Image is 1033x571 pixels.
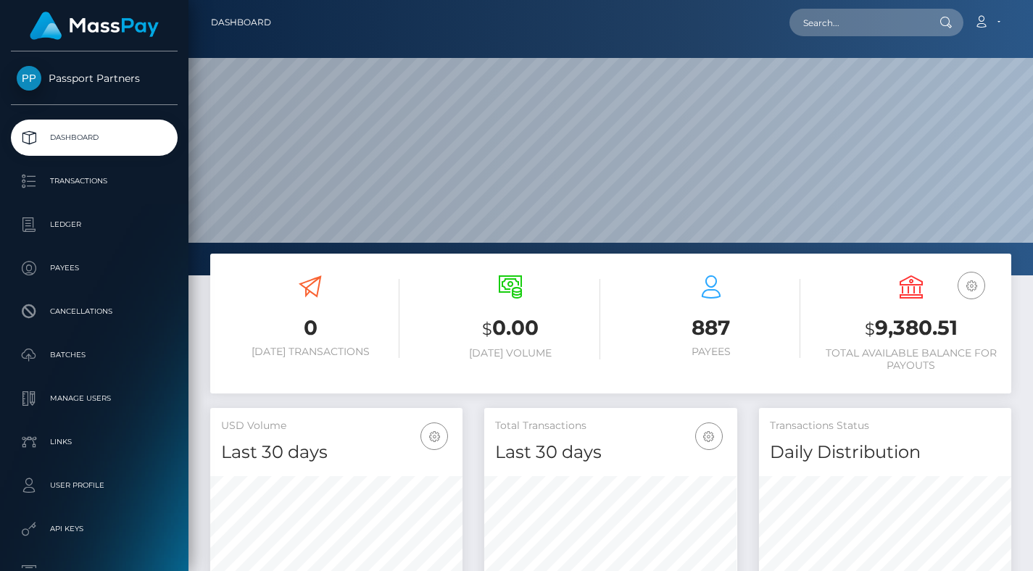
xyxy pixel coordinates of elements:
[11,163,178,199] a: Transactions
[421,314,600,343] h3: 0.00
[822,314,1000,343] h3: 9,380.51
[770,440,1000,465] h4: Daily Distribution
[17,431,172,453] p: Links
[11,424,178,460] a: Links
[221,419,452,433] h5: USD Volume
[11,380,178,417] a: Manage Users
[11,337,178,373] a: Batches
[11,120,178,156] a: Dashboard
[11,250,178,286] a: Payees
[17,344,172,366] p: Batches
[30,12,159,40] img: MassPay Logo
[482,319,492,339] small: $
[17,475,172,496] p: User Profile
[11,511,178,547] a: API Keys
[11,467,178,504] a: User Profile
[789,9,926,36] input: Search...
[221,314,399,342] h3: 0
[17,518,172,540] p: API Keys
[221,346,399,358] h6: [DATE] Transactions
[822,347,1000,372] h6: Total Available Balance for Payouts
[221,440,452,465] h4: Last 30 days
[17,170,172,192] p: Transactions
[211,7,271,38] a: Dashboard
[17,388,172,409] p: Manage Users
[11,72,178,85] span: Passport Partners
[865,319,875,339] small: $
[17,257,172,279] p: Payees
[622,346,800,358] h6: Payees
[17,66,41,91] img: Passport Partners
[622,314,800,342] h3: 887
[17,127,172,149] p: Dashboard
[11,293,178,330] a: Cancellations
[11,207,178,243] a: Ledger
[495,440,726,465] h4: Last 30 days
[495,419,726,433] h5: Total Transactions
[421,347,600,359] h6: [DATE] Volume
[17,214,172,236] p: Ledger
[770,419,1000,433] h5: Transactions Status
[17,301,172,322] p: Cancellations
